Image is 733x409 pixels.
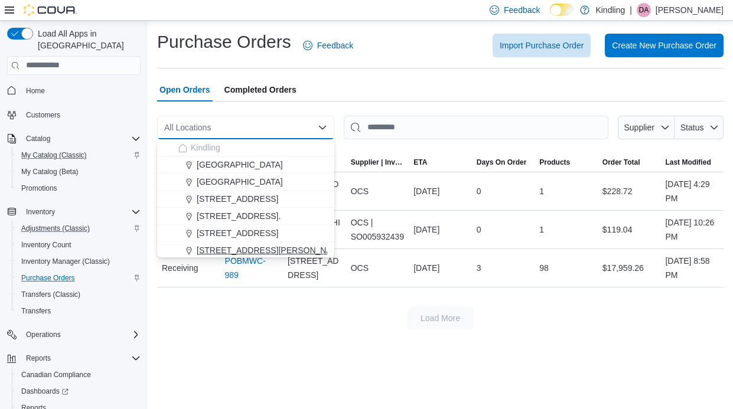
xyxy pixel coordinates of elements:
[605,34,724,57] button: Create New Purchase Order
[21,306,51,316] span: Transfers
[157,139,334,156] button: Kindling
[660,172,724,210] div: [DATE] 4:29 PM
[598,153,661,172] button: Order Total
[157,156,334,174] button: [GEOGRAPHIC_DATA]
[413,158,427,167] span: ETA
[409,218,472,241] div: [DATE]
[500,40,584,51] span: Import Purchase Order
[2,82,145,99] button: Home
[318,123,327,132] button: Close list of options
[317,40,353,51] span: Feedback
[665,158,711,167] span: Last Modified
[344,116,608,139] input: This is a search bar. After typing your query, hit enter to filter the results lower in the page.
[157,225,334,242] button: [STREET_ADDRESS]
[346,153,409,172] button: Supplier | Invoice Number
[24,4,77,16] img: Cova
[535,153,598,172] button: Products
[21,132,141,146] span: Catalog
[477,184,481,198] span: 0
[656,3,724,17] p: [PERSON_NAME]
[197,193,278,205] span: [STREET_ADDRESS]
[595,3,625,17] p: Kindling
[157,242,334,259] button: [STREET_ADDRESS][PERSON_NAME]
[477,158,527,167] span: Days On Order
[17,238,76,252] a: Inventory Count
[26,110,60,120] span: Customers
[680,123,704,132] span: Status
[224,78,297,102] span: Completed Orders
[157,30,291,54] h1: Purchase Orders
[2,350,145,367] button: Reports
[346,211,409,248] div: OCS | SO005932439
[12,286,145,303] button: Transfers (Classic)
[17,221,141,235] span: Adjustments (Classic)
[539,223,544,237] span: 1
[21,328,141,342] span: Operations
[197,227,278,239] span: [STREET_ADDRESS]
[21,108,65,122] a: Customers
[346,179,409,203] div: OCS
[157,174,334,191] button: [GEOGRAPHIC_DATA]
[618,116,675,139] button: Supplier
[630,3,632,17] p: |
[21,240,71,250] span: Inventory Count
[17,148,141,162] span: My Catalog (Classic)
[12,303,145,319] button: Transfers
[21,167,79,176] span: My Catalog (Beta)
[21,205,60,219] button: Inventory
[17,271,141,285] span: Purchase Orders
[2,204,145,220] button: Inventory
[17,165,83,179] a: My Catalog (Beta)
[12,220,145,237] button: Adjustments (Classic)
[21,273,75,283] span: Purchase Orders
[21,184,57,193] span: Promotions
[17,254,141,269] span: Inventory Manager (Classic)
[539,184,544,198] span: 1
[539,158,570,167] span: Products
[409,153,472,172] button: ETA
[504,4,540,16] span: Feedback
[159,78,210,102] span: Open Orders
[12,163,145,180] button: My Catalog (Beta)
[408,306,474,330] button: Load More
[21,257,110,266] span: Inventory Manager (Classic)
[12,237,145,253] button: Inventory Count
[17,384,141,398] span: Dashboards
[288,254,341,282] span: [STREET_ADDRESS]
[21,84,50,98] a: Home
[21,224,90,233] span: Adjustments (Classic)
[2,326,145,343] button: Operations
[639,3,649,17] span: DA
[17,148,92,162] a: My Catalog (Classic)
[660,249,724,287] div: [DATE] 8:58 PM
[660,211,724,248] div: [DATE] 10:26 PM
[157,208,334,225] button: [STREET_ADDRESS].
[26,330,61,339] span: Operations
[191,142,220,153] span: Kindling
[493,34,591,57] button: Import Purchase Order
[17,384,73,398] a: Dashboards
[225,254,279,282] a: POBMWC-989
[477,223,481,237] span: 0
[550,4,575,16] input: Dark Mode
[17,238,141,252] span: Inventory Count
[660,153,724,172] button: Last Modified
[197,176,283,188] span: [GEOGRAPHIC_DATA]
[21,290,80,299] span: Transfers (Classic)
[598,218,661,241] div: $119.04
[17,181,141,195] span: Promotions
[162,261,198,275] span: Receiving
[17,287,141,302] span: Transfers (Classic)
[598,256,661,280] div: $17,959.26
[12,383,145,400] a: Dashboards
[157,191,334,208] button: [STREET_ADDRESS]
[26,354,51,363] span: Reports
[17,221,95,235] a: Adjustments (Classic)
[21,150,87,160] span: My Catalog (Classic)
[346,256,409,280] div: OCS
[2,130,145,147] button: Catalog
[409,179,472,203] div: [DATE]
[12,147,145,163] button: My Catalog (Classic)
[197,210,281,222] span: [STREET_ADDRESS].
[17,368,96,382] a: Canadian Compliance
